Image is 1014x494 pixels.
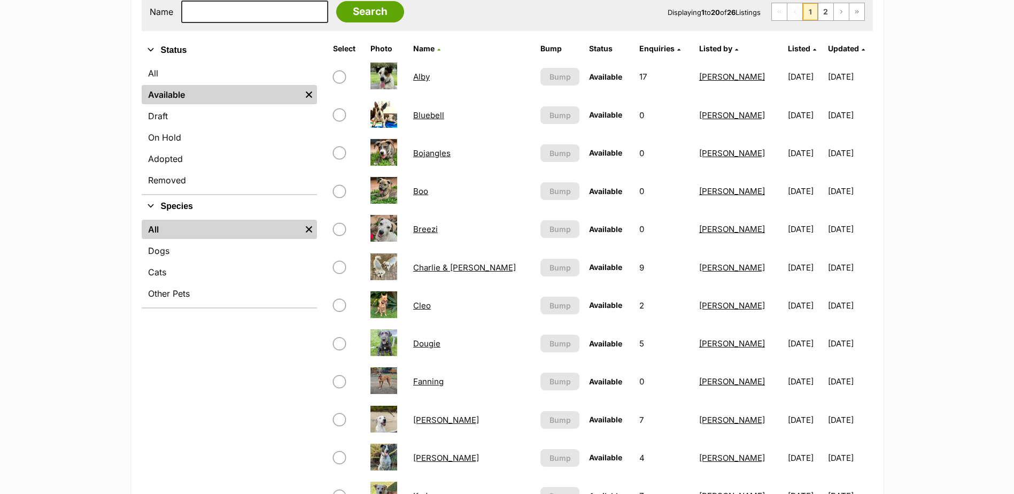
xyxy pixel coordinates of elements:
[639,44,680,53] a: Enquiries
[413,110,444,120] a: Bluebell
[699,148,765,158] a: [PERSON_NAME]
[699,72,765,82] a: [PERSON_NAME]
[549,71,571,82] span: Bump
[635,325,694,362] td: 5
[784,135,827,172] td: [DATE]
[787,3,802,20] span: Previous page
[772,3,787,20] span: First page
[540,182,580,200] button: Bump
[589,263,622,272] span: Available
[589,300,622,310] span: Available
[413,453,479,463] a: [PERSON_NAME]
[540,68,580,86] button: Bump
[549,148,571,159] span: Bump
[699,186,765,196] a: [PERSON_NAME]
[142,171,317,190] a: Removed
[413,224,438,234] a: Breezi
[828,44,865,53] a: Updated
[784,97,827,134] td: [DATE]
[699,415,765,425] a: [PERSON_NAME]
[701,8,705,17] strong: 1
[413,338,440,349] a: Dougie
[540,220,580,238] button: Bump
[413,72,430,82] a: Alby
[540,259,580,276] button: Bump
[834,3,849,20] a: Next page
[540,335,580,352] button: Bump
[784,439,827,476] td: [DATE]
[635,173,694,210] td: 0
[771,3,865,21] nav: Pagination
[142,128,317,147] a: On Hold
[784,211,827,248] td: [DATE]
[699,224,765,234] a: [PERSON_NAME]
[828,325,871,362] td: [DATE]
[413,376,444,387] a: Fanning
[413,44,440,53] a: Name
[589,377,622,386] span: Available
[828,287,871,324] td: [DATE]
[549,186,571,197] span: Bump
[635,439,694,476] td: 4
[589,225,622,234] span: Available
[635,363,694,400] td: 0
[818,3,833,20] a: Page 2
[329,40,365,57] th: Select
[150,7,173,17] label: Name
[413,186,428,196] a: Boo
[413,148,451,158] a: Bojangles
[142,43,317,57] button: Status
[336,1,404,22] input: Search
[366,40,408,57] th: Photo
[828,211,871,248] td: [DATE]
[828,363,871,400] td: [DATE]
[540,411,580,429] button: Bump
[589,72,622,81] span: Available
[828,439,871,476] td: [DATE]
[589,110,622,119] span: Available
[635,402,694,438] td: 7
[413,415,479,425] a: [PERSON_NAME]
[549,262,571,273] span: Bump
[540,297,580,314] button: Bump
[589,187,622,196] span: Available
[540,106,580,124] button: Bump
[803,3,818,20] span: Page 1
[784,173,827,210] td: [DATE]
[828,135,871,172] td: [DATE]
[589,339,622,348] span: Available
[536,40,584,57] th: Bump
[828,402,871,438] td: [DATE]
[549,452,571,464] span: Bump
[635,135,694,172] td: 0
[549,223,571,235] span: Bump
[784,402,827,438] td: [DATE]
[788,44,810,53] span: Listed
[540,373,580,390] button: Bump
[589,453,622,462] span: Available
[413,263,516,273] a: Charlie & [PERSON_NAME]
[142,64,317,83] a: All
[589,415,622,424] span: Available
[784,287,827,324] td: [DATE]
[549,414,571,426] span: Bump
[699,376,765,387] a: [PERSON_NAME]
[549,338,571,349] span: Bump
[413,300,431,311] a: Cleo
[540,449,580,467] button: Bump
[699,300,765,311] a: [PERSON_NAME]
[727,8,736,17] strong: 26
[635,211,694,248] td: 0
[142,218,317,307] div: Species
[784,58,827,95] td: [DATE]
[699,44,732,53] span: Listed by
[635,58,694,95] td: 17
[828,249,871,286] td: [DATE]
[549,300,571,311] span: Bump
[635,97,694,134] td: 0
[639,44,675,53] span: translation missing: en.admin.listings.index.attributes.enquiries
[142,199,317,213] button: Species
[699,338,765,349] a: [PERSON_NAME]
[784,363,827,400] td: [DATE]
[142,284,317,303] a: Other Pets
